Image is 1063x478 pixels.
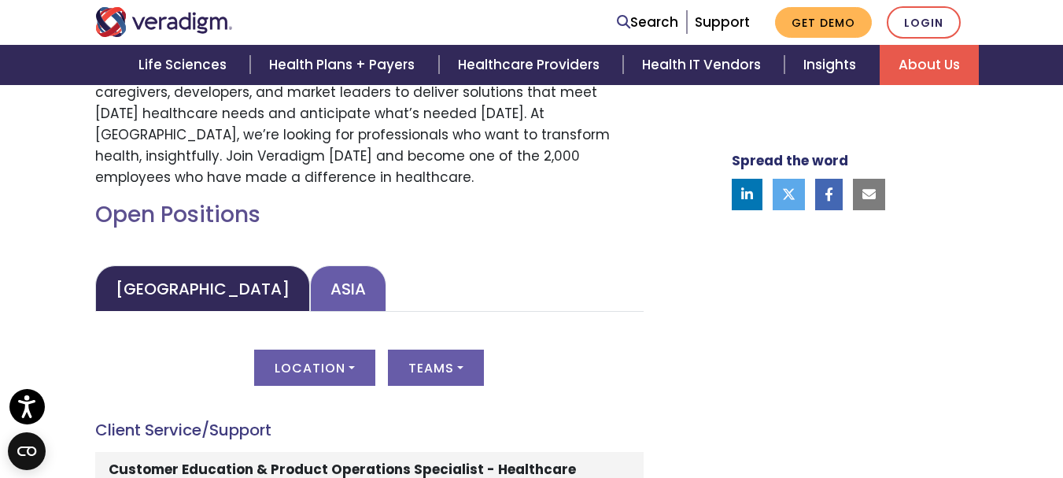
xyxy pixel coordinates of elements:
[732,151,848,170] strong: Spread the word
[887,6,961,39] a: Login
[775,7,872,38] a: Get Demo
[95,7,233,37] img: Veradigm logo
[120,45,250,85] a: Life Sciences
[623,45,784,85] a: Health IT Vendors
[880,45,979,85] a: About Us
[250,45,438,85] a: Health Plans + Payers
[95,265,310,312] a: [GEOGRAPHIC_DATA]
[784,45,880,85] a: Insights
[617,12,678,33] a: Search
[95,202,644,228] h2: Open Positions
[310,265,386,312] a: Asia
[8,432,46,470] button: Open CMP widget
[95,421,644,439] h4: Client Service/Support
[388,350,484,386] button: Teams
[695,13,750,31] a: Support
[439,45,623,85] a: Healthcare Providers
[95,60,644,188] p: Join a passionate team of dedicated associates who work side-by-side with caregivers, developers,...
[254,350,375,386] button: Location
